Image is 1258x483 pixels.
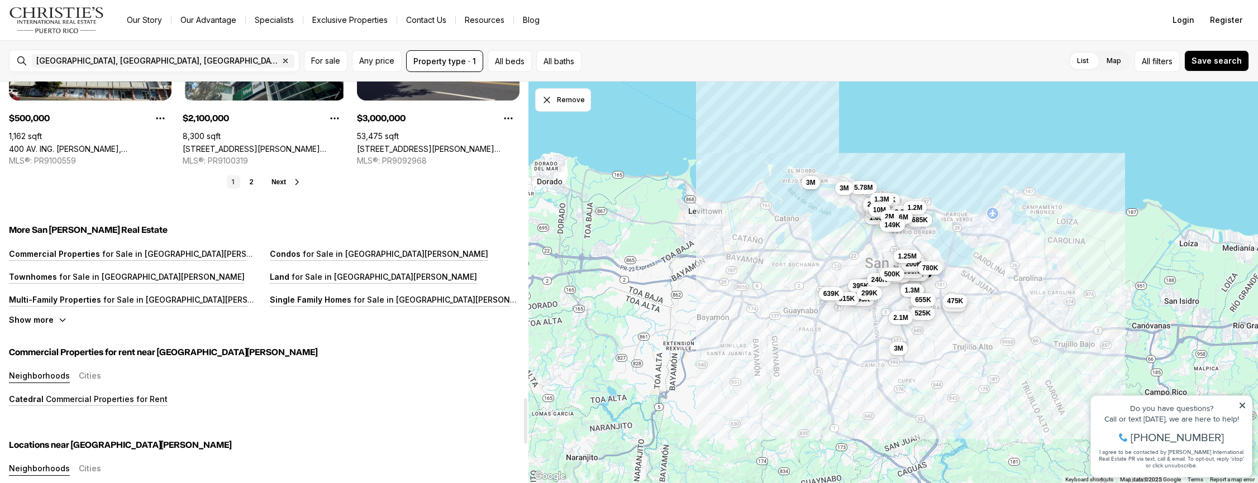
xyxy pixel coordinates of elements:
[36,56,279,65] span: [GEOGRAPHIC_DATA], [GEOGRAPHIC_DATA], [GEOGRAPHIC_DATA]
[1203,9,1249,31] button: Register
[942,294,968,308] button: 475K
[915,295,931,304] span: 655K
[880,267,905,281] button: 500K
[908,203,923,212] span: 1.2M
[1142,55,1150,67] span: All
[873,205,886,214] span: 10M
[907,213,932,227] button: 685K
[270,249,301,259] p: Condos
[884,221,900,229] span: 149K
[536,50,582,72] button: All baths
[9,249,288,259] a: Commercial Properties for Sale in [GEOGRAPHIC_DATA][PERSON_NAME]
[885,212,894,221] span: 2M
[9,249,100,259] p: Commercial Properties
[406,50,483,72] button: Property type · 1
[862,199,880,213] button: 3M
[852,281,869,290] span: 395K
[497,107,520,130] button: Property options
[903,201,927,214] button: 1.2M
[889,311,913,324] button: 2.1M
[352,50,402,72] button: Any price
[270,272,477,281] a: Land for Sale in [GEOGRAPHIC_DATA][PERSON_NAME]
[12,36,161,44] div: Call or text [DATE], we are here to help!
[57,272,245,281] p: for Sale in [GEOGRAPHIC_DATA][PERSON_NAME]
[271,178,286,186] span: Next
[9,439,520,451] h5: Locations near [GEOGRAPHIC_DATA][PERSON_NAME]
[879,195,895,204] span: 245K
[397,12,455,28] button: Contact Us
[227,175,258,189] nav: Pagination
[889,342,908,355] button: 3M
[898,252,916,261] span: 1.25M
[880,210,899,223] button: 2M
[9,272,57,281] p: Townhomes
[183,144,345,154] a: 1519, Parada 23 AVE. PONCE DE LEÓN, ESQ CALLE DEL PARQUE, SAN JUAN PR, 00908
[357,144,520,154] a: 359 FERNANDEZ JUNCOS AVENUE, SAN JUAN PR, 00906
[149,107,171,130] button: Property options
[854,183,873,192] span: 5.78M
[270,272,289,281] p: Land
[245,175,258,189] a: 2
[900,284,924,297] button: 1.3M
[1135,50,1180,72] button: Allfilters
[914,309,931,318] span: 525K
[906,260,922,269] span: 200K
[1166,9,1201,31] button: Login
[904,286,919,295] span: 1.3M
[14,69,159,90] span: I agree to be contacted by [PERSON_NAME] International Real Estate PR via text, call & email. To ...
[9,371,70,383] button: Neighborhoods
[9,347,520,358] h5: Commercial Properties for rent near [GEOGRAPHIC_DATA][PERSON_NAME]
[1152,55,1173,67] span: filters
[9,394,44,404] p: Catedral
[514,12,549,28] a: Blog
[866,273,892,286] button: 240K
[9,144,171,154] a: 400 AV. ING. MANUEL DOMENECH, SAN JUAN PR, 00918
[9,272,245,281] a: Townhomes for Sale in [GEOGRAPHIC_DATA][PERSON_NAME]
[1173,16,1194,25] span: Login
[118,12,171,28] a: Our Story
[840,184,849,193] span: 3M
[869,203,890,217] button: 10M
[171,12,245,28] a: Our Advantage
[880,218,905,232] button: 149K
[912,216,928,224] span: 685K
[870,193,894,206] button: 1.3M
[1098,51,1130,71] label: Map
[819,287,844,300] button: 639K
[884,270,900,279] span: 500K
[893,313,908,322] span: 2.1M
[303,12,397,28] a: Exclusive Properties
[246,12,303,28] a: Specialists
[911,293,936,307] button: 655K
[9,394,168,404] a: Catedral Commercial Properties for Rent
[865,211,892,224] button: 1.65M
[835,181,854,195] button: 3M
[1210,16,1242,25] span: Register
[893,250,921,263] button: 1.25M
[304,50,347,72] button: For sale
[871,275,887,284] span: 240K
[918,261,943,275] button: 780K
[9,7,104,34] img: logo
[823,289,840,298] span: 639K
[9,295,289,304] a: Multi-Family Properties for Sale in [GEOGRAPHIC_DATA][PERSON_NAME]
[910,307,935,320] button: 525K
[9,224,520,236] h5: More San [PERSON_NAME] Real Estate
[863,198,890,211] button: 2.47M
[901,257,926,271] button: 200K
[9,295,101,304] p: Multi-Family Properties
[46,52,139,64] span: [PHONE_NUMBER]
[861,289,878,298] span: 299K
[947,297,963,305] span: 475K
[889,211,913,224] button: 1.6M
[802,176,820,189] button: 3M
[101,295,289,304] p: for Sale in [GEOGRAPHIC_DATA][PERSON_NAME]
[270,295,539,304] a: Single Family Homes for Sale in [GEOGRAPHIC_DATA][PERSON_NAME]
[79,464,101,476] button: Cities
[806,178,816,187] span: 3M
[359,56,394,65] span: Any price
[12,25,161,33] div: Do you have questions?
[270,295,351,304] p: Single Family Homes
[869,213,888,222] span: 1.65M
